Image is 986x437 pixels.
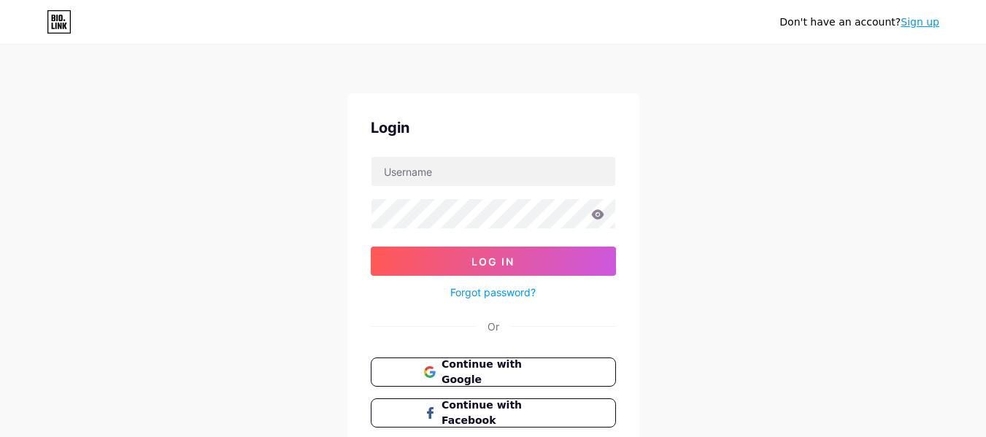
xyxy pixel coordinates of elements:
div: Don't have an account? [779,15,939,30]
div: Login [371,117,616,139]
div: Or [488,319,499,334]
button: Log In [371,247,616,276]
input: Username [371,157,615,186]
span: Continue with Google [442,357,562,387]
button: Continue with Facebook [371,398,616,428]
span: Log In [471,255,515,268]
a: Forgot password? [450,285,536,300]
a: Sign up [901,16,939,28]
span: Continue with Facebook [442,398,562,428]
button: Continue with Google [371,357,616,387]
